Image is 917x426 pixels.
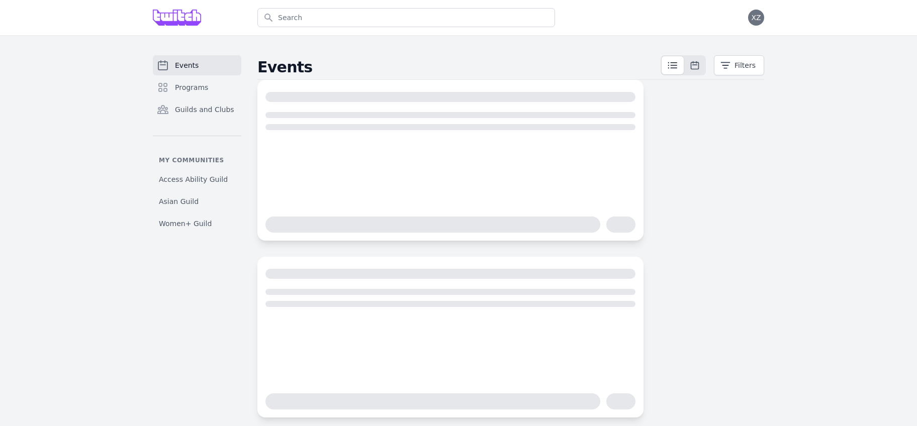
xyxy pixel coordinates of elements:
[153,99,241,120] a: Guilds and Clubs
[153,55,241,233] nav: Sidebar
[153,10,201,26] img: Grove
[153,55,241,75] a: Events
[751,14,761,21] span: XZ
[153,170,241,188] a: Access Ability Guild
[175,104,234,115] span: Guilds and Clubs
[159,196,199,206] span: Asian Guild
[257,58,661,76] h2: Events
[748,10,764,26] button: XZ
[153,156,241,164] p: My communities
[153,215,241,233] a: Women+ Guild
[257,8,555,27] input: Search
[159,219,212,229] span: Women+ Guild
[153,77,241,97] a: Programs
[159,174,228,184] span: Access Ability Guild
[175,60,199,70] span: Events
[175,82,208,92] span: Programs
[153,192,241,210] a: Asian Guild
[714,55,764,75] button: Filters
